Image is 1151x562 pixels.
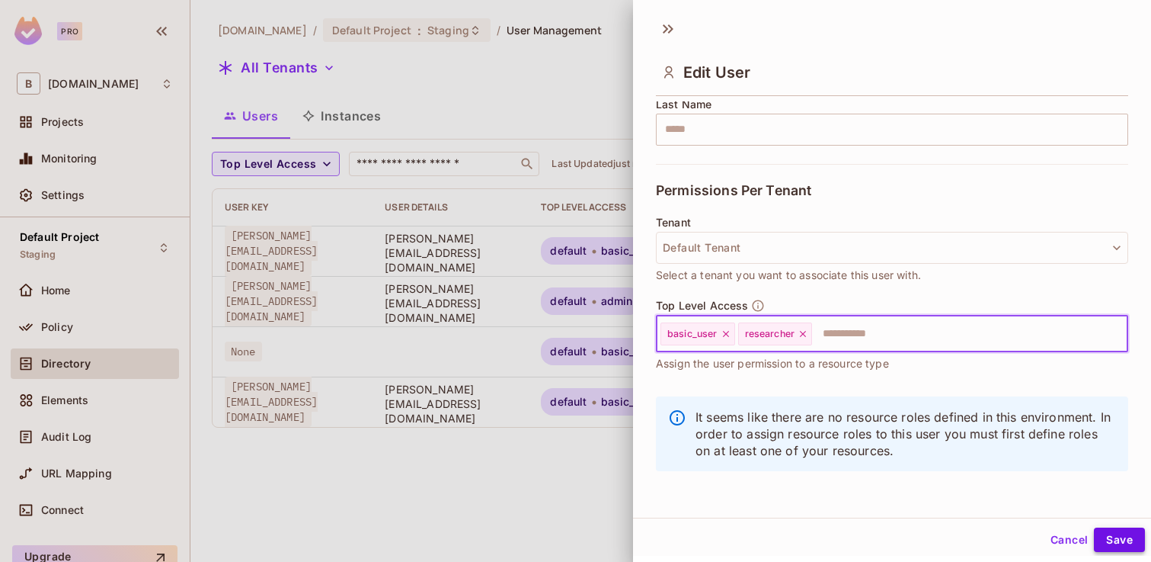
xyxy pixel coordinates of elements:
span: Edit User [683,63,750,82]
span: Select a tenant you want to associate this user with. [656,267,921,284]
span: basic_user [667,328,718,340]
span: Last Name [656,98,711,111]
p: It seems like there are no resource roles defined in this environment. In order to assign resourc... [695,409,1116,459]
button: Cancel [1044,528,1094,552]
span: Assign the user permission to a resource type [656,355,889,372]
div: basic_user [660,323,735,345]
span: Top Level Access [656,300,748,312]
button: Default Tenant [656,232,1128,264]
button: Save [1094,528,1145,552]
span: researcher [745,328,795,340]
span: Permissions Per Tenant [656,183,811,198]
div: researcher [738,323,813,345]
button: Open [1120,332,1123,335]
span: Tenant [656,217,691,229]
